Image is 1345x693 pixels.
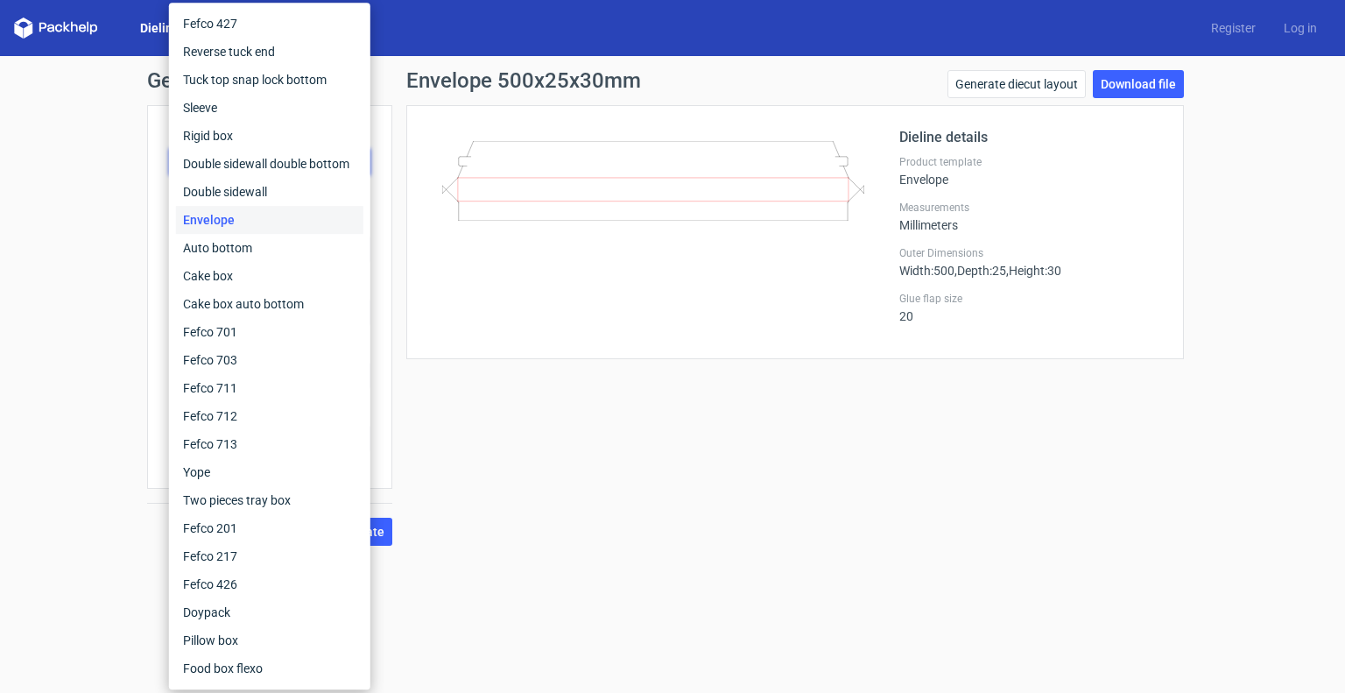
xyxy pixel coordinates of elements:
[176,122,363,150] div: Rigid box
[176,318,363,346] div: Fefco 701
[947,70,1086,98] a: Generate diecut layout
[147,70,1198,91] h1: Generate new dieline
[899,246,1162,260] label: Outer Dimensions
[176,598,363,626] div: Doypack
[1197,19,1270,37] a: Register
[176,10,363,38] div: Fefco 427
[1270,19,1331,37] a: Log in
[176,626,363,654] div: Pillow box
[1006,264,1061,278] span: , Height : 30
[176,514,363,542] div: Fefco 201
[406,70,641,91] h1: Envelope 500x25x30mm
[176,206,363,234] div: Envelope
[899,264,954,278] span: Width : 500
[899,127,1162,148] h2: Dieline details
[954,264,1006,278] span: , Depth : 25
[899,155,1162,187] div: Envelope
[176,402,363,430] div: Fefco 712
[126,19,200,37] a: Dielines
[176,66,363,94] div: Tuck top snap lock bottom
[176,430,363,458] div: Fefco 713
[176,570,363,598] div: Fefco 426
[899,201,1162,232] div: Millimeters
[176,290,363,318] div: Cake box auto bottom
[899,155,1162,169] label: Product template
[176,486,363,514] div: Two pieces tray box
[176,234,363,262] div: Auto bottom
[176,150,363,178] div: Double sidewall double bottom
[176,458,363,486] div: Yope
[176,38,363,66] div: Reverse tuck end
[176,262,363,290] div: Cake box
[176,542,363,570] div: Fefco 217
[176,374,363,402] div: Fefco 711
[899,292,1162,306] label: Glue flap size
[1093,70,1184,98] a: Download file
[176,94,363,122] div: Sleeve
[176,654,363,682] div: Food box flexo
[176,346,363,374] div: Fefco 703
[176,178,363,206] div: Double sidewall
[899,201,1162,215] label: Measurements
[899,292,1162,323] div: 20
